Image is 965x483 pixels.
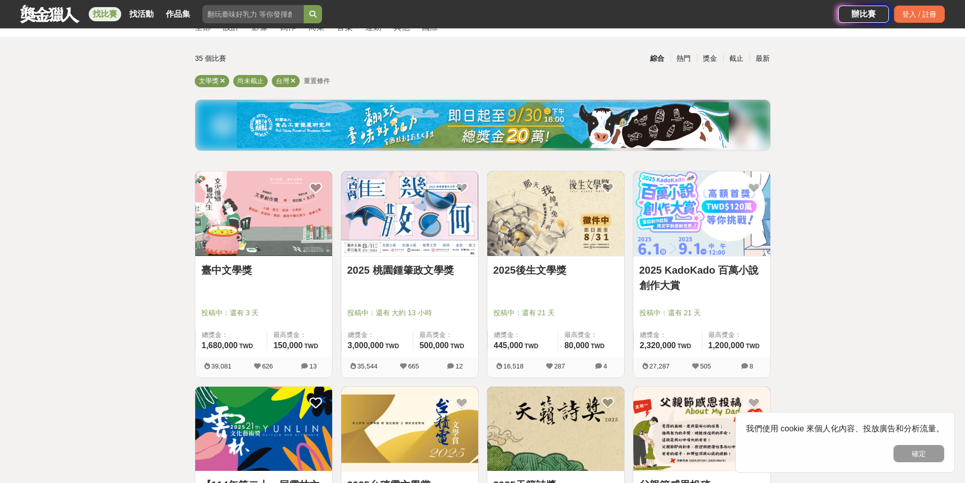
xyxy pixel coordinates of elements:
img: Cover Image [633,387,770,471]
span: TWD [746,343,760,350]
span: 台灣 [276,77,289,85]
div: 35 個比賽 [195,50,386,67]
span: 投稿中：還有 大約 13 小時 [347,308,472,318]
span: 445,000 [494,341,523,350]
div: 登入 / 註冊 [894,6,945,23]
span: 150,000 [273,341,303,350]
img: Cover Image [487,171,624,256]
span: TWD [450,343,464,350]
span: 總獎金： [202,330,261,340]
a: 辦比賽 [838,6,889,23]
span: 我們使用 cookie 來個人化內容、投放廣告和分析流量。 [746,424,944,433]
div: 最新 [749,50,776,67]
span: 文學獎 [199,77,219,85]
img: Cover Image [341,387,478,471]
a: 2025後生文學獎 [493,263,618,278]
img: Cover Image [195,171,332,256]
span: 投稿中：還有 21 天 [639,308,764,318]
span: 3,000,000 [348,341,384,350]
img: Cover Image [341,171,478,256]
span: 總獎金： [640,330,696,340]
a: 2025 KadoKado 百萬小說創作大賞 [639,263,764,293]
span: 27,287 [650,362,670,370]
span: 1,200,000 [708,341,744,350]
span: 投稿中：還有 3 天 [201,308,326,318]
span: 665 [408,362,419,370]
span: TWD [524,343,538,350]
span: TWD [591,343,604,350]
span: 39,081 [211,362,232,370]
span: 最高獎金： [708,330,764,340]
img: Cover Image [195,387,332,471]
span: TWD [385,343,399,350]
span: 1,680,000 [202,341,238,350]
a: 2025 桃園鍾肇政文學獎 [347,263,472,278]
img: Cover Image [487,387,624,471]
a: Cover Image [633,171,770,256]
a: Cover Image [195,171,332,256]
span: 重置條件 [304,77,330,85]
span: 626 [262,362,273,370]
span: 最高獎金： [564,330,618,340]
div: 綜合 [644,50,670,67]
span: 35,544 [358,362,378,370]
span: 最高獎金： [273,330,326,340]
img: bbde9c48-f993-4d71-8b4e-c9f335f69c12.jpg [237,102,729,148]
span: 13 [309,362,316,370]
div: 獎金 [697,50,723,67]
input: 翻玩臺味好乳力 等你發揮創意！ [202,5,304,23]
span: 80,000 [564,341,589,350]
a: 臺中文學獎 [201,263,326,278]
div: 熱門 [670,50,697,67]
span: 500,000 [419,341,449,350]
span: TWD [677,343,691,350]
a: Cover Image [341,171,478,256]
span: 2,320,000 [640,341,676,350]
span: 8 [749,362,753,370]
span: 最高獎金： [419,330,472,340]
a: 找比賽 [89,7,121,21]
span: 287 [554,362,565,370]
span: 16,518 [504,362,524,370]
button: 確定 [893,445,944,462]
span: 尚未截止 [237,77,264,85]
span: 4 [603,362,607,370]
span: 總獎金： [494,330,552,340]
div: 截止 [723,50,749,67]
span: TWD [304,343,318,350]
span: 總獎金： [348,330,407,340]
img: Cover Image [633,171,770,256]
span: 投稿中：還有 21 天 [493,308,618,318]
a: Cover Image [487,171,624,256]
span: 12 [455,362,462,370]
a: 找活動 [125,7,158,21]
span: 505 [700,362,711,370]
span: TWD [239,343,253,350]
a: 作品集 [162,7,194,21]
